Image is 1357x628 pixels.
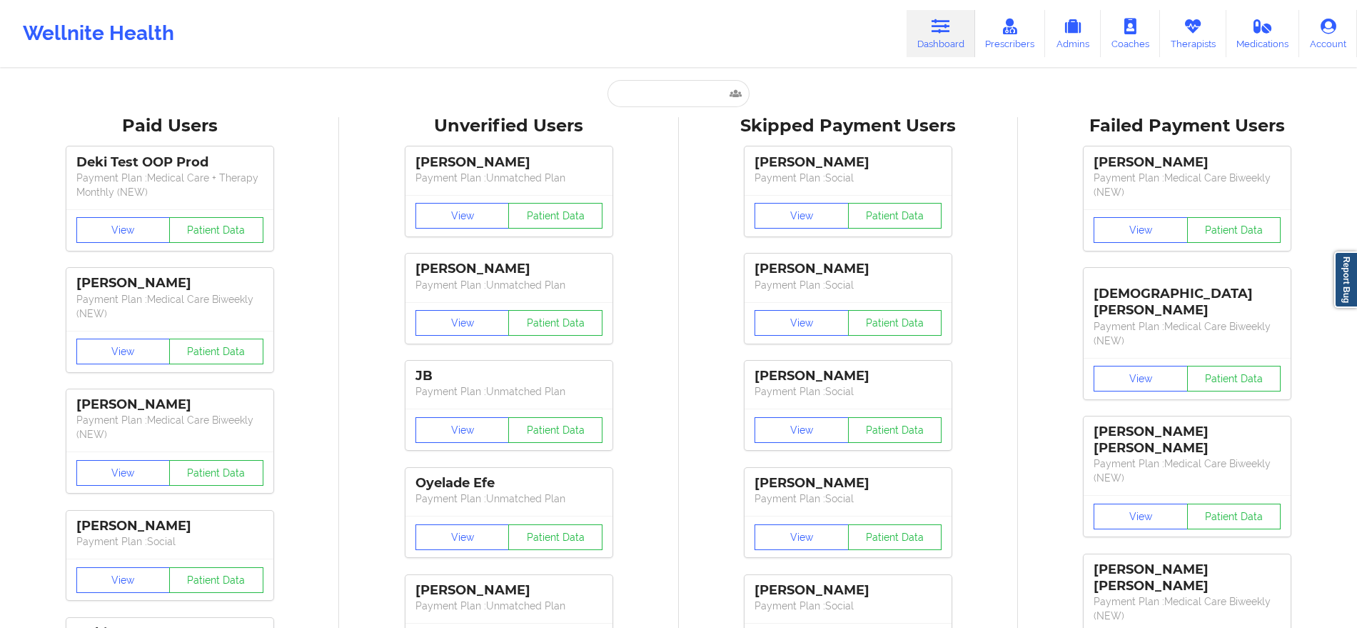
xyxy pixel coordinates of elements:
[1226,10,1300,57] a: Medications
[415,384,602,399] p: Payment Plan : Unmatched Plan
[1094,424,1281,457] div: [PERSON_NAME] [PERSON_NAME]
[76,339,171,364] button: View
[848,310,942,336] button: Patient Data
[415,261,602,277] div: [PERSON_NAME]
[907,10,975,57] a: Dashboard
[415,599,602,613] p: Payment Plan : Unmatched Plan
[755,599,942,613] p: Payment Plan : Social
[1101,10,1160,57] a: Coaches
[1094,154,1281,171] div: [PERSON_NAME]
[1094,319,1281,348] p: Payment Plan : Medical Care Biweekly (NEW)
[1094,275,1281,319] div: [DEMOGRAPHIC_DATA][PERSON_NAME]
[848,203,942,229] button: Patient Data
[1094,171,1281,199] p: Payment Plan : Medical Care Biweekly (NEW)
[848,524,942,550] button: Patient Data
[1094,366,1188,392] button: View
[755,310,849,336] button: View
[415,171,602,185] p: Payment Plan : Unmatched Plan
[755,417,849,443] button: View
[76,397,263,413] div: [PERSON_NAME]
[1187,504,1281,529] button: Patient Data
[755,492,942,506] p: Payment Plan : Social
[76,275,263,291] div: [PERSON_NAME]
[10,115,329,137] div: Paid Users
[508,310,602,336] button: Patient Data
[689,115,1008,137] div: Skipped Payment Users
[755,582,942,599] div: [PERSON_NAME]
[755,384,942,399] p: Payment Plan : Social
[76,217,171,243] button: View
[975,10,1046,57] a: Prescribers
[76,460,171,486] button: View
[755,368,942,384] div: [PERSON_NAME]
[1094,457,1281,485] p: Payment Plan : Medical Care Biweekly (NEW)
[76,292,263,321] p: Payment Plan : Medical Care Biweekly (NEW)
[415,278,602,292] p: Payment Plan : Unmatched Plan
[76,154,263,171] div: Deki Test OOP Prod
[76,171,263,199] p: Payment Plan : Medical Care + Therapy Monthly (NEW)
[1094,562,1281,594] div: [PERSON_NAME] [PERSON_NAME]
[415,524,510,550] button: View
[169,567,263,593] button: Patient Data
[349,115,668,137] div: Unverified Users
[1045,10,1101,57] a: Admins
[415,368,602,384] div: JB
[755,524,849,550] button: View
[1028,115,1347,137] div: Failed Payment Users
[848,417,942,443] button: Patient Data
[76,413,263,442] p: Payment Plan : Medical Care Biweekly (NEW)
[755,475,942,492] div: [PERSON_NAME]
[1094,594,1281,623] p: Payment Plan : Medical Care Biweekly (NEW)
[1160,10,1226,57] a: Therapists
[415,582,602,599] div: [PERSON_NAME]
[169,217,263,243] button: Patient Data
[755,203,849,229] button: View
[508,203,602,229] button: Patient Data
[415,475,602,492] div: Oyelade Efe
[508,524,602,550] button: Patient Data
[508,417,602,443] button: Patient Data
[415,203,510,229] button: View
[1299,10,1357,57] a: Account
[415,417,510,443] button: View
[76,518,263,534] div: [PERSON_NAME]
[1187,366,1281,392] button: Patient Data
[415,492,602,506] p: Payment Plan : Unmatched Plan
[755,261,942,277] div: [PERSON_NAME]
[169,460,263,486] button: Patient Data
[755,171,942,185] p: Payment Plan : Social
[1094,504,1188,529] button: View
[415,154,602,171] div: [PERSON_NAME]
[76,534,263,549] p: Payment Plan : Social
[76,567,171,593] button: View
[415,310,510,336] button: View
[169,339,263,364] button: Patient Data
[1094,217,1188,243] button: View
[755,278,942,292] p: Payment Plan : Social
[1334,251,1357,308] a: Report Bug
[1187,217,1281,243] button: Patient Data
[755,154,942,171] div: [PERSON_NAME]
